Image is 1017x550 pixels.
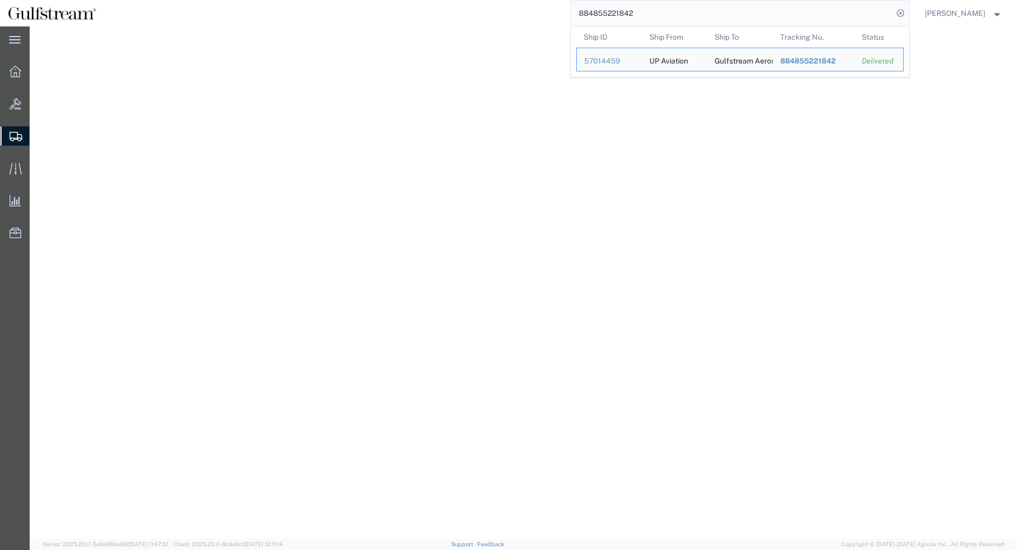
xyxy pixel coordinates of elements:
span: Copyright © [DATE]-[DATE] Agistix Inc., All Rights Reserved [841,540,1004,549]
div: Delivered [862,56,896,67]
div: UP Aviation [649,48,688,71]
span: [DATE] 11:47:12 [129,541,168,547]
span: [DATE] 12:11:14 [245,541,283,547]
div: 884855221842 [780,56,847,67]
div: 57014459 [584,56,635,67]
th: Ship ID [576,26,642,48]
div: Gulfstream Aerospace [715,48,765,71]
button: [PERSON_NAME] [924,7,1003,20]
th: Ship From [641,26,707,48]
iframe: FS Legacy Container [30,26,1017,539]
table: Search Results [576,26,909,77]
th: Status [854,26,904,48]
input: Search for shipment number, reference number [571,1,893,26]
th: Ship To [707,26,773,48]
span: 884855221842 [780,57,835,65]
a: Feedback [477,541,504,547]
th: Tracking Nu. [772,26,854,48]
span: Jene Middleton [925,7,985,19]
a: Support [451,541,478,547]
span: Client: 2025.20.0-8c6e0cf [173,541,283,547]
span: Server: 2025.20.0-5efa686e39f [42,541,168,547]
img: logo [7,5,97,21]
